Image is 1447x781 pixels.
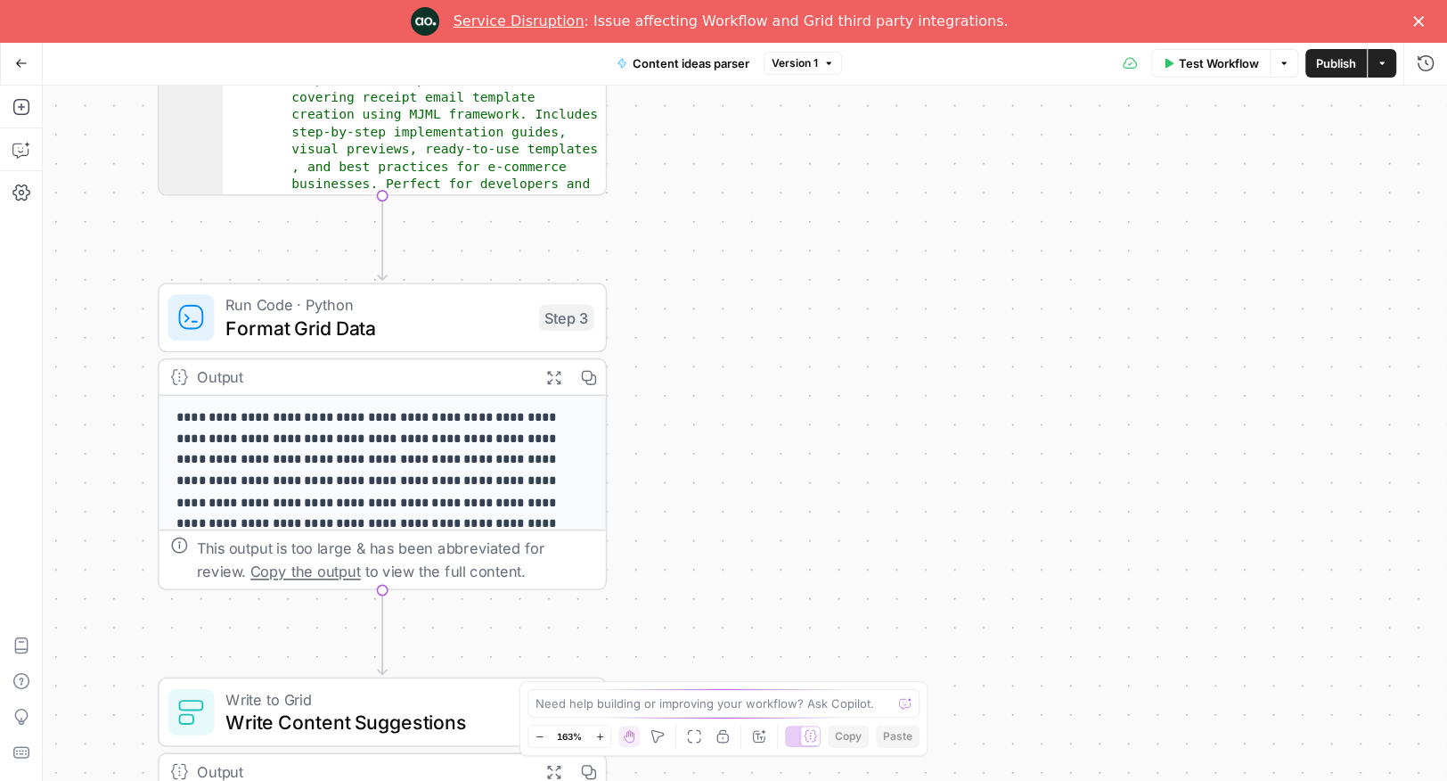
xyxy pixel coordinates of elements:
div: : Issue affecting Workflow and Grid third party integrations. [454,12,1009,30]
span: Write to Grid [225,687,526,711]
button: Version 1 [764,52,842,75]
g: Edge from step_3 to step_4 [378,589,387,675]
div: Close [1413,16,1431,27]
span: 163% [557,729,582,744]
span: Copy the output [250,563,361,580]
span: Write Content Suggestions [225,708,526,737]
button: Content ideas parser [606,49,760,78]
span: Content ideas parser [633,54,749,72]
span: Copy [835,728,862,744]
span: Test Workflow [1179,54,1259,72]
button: Paste [876,725,920,748]
span: Run Code · Python [225,293,527,317]
div: Step 3 [539,305,594,331]
div: This output is too large & has been abbreviated for review. to view the full content. [197,537,594,583]
button: Test Workflow [1151,49,1270,78]
span: Publish [1316,54,1356,72]
span: Paste [883,728,912,744]
a: Service Disruption [454,12,585,29]
button: Publish [1305,49,1367,78]
button: Copy [828,725,869,748]
img: Profile image for Engineering [411,7,439,36]
div: Output [197,366,527,389]
g: Edge from step_2 to step_3 [378,194,387,280]
div: 4 [159,71,224,228]
span: Version 1 [772,55,818,71]
span: Format Grid Data [225,313,527,342]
